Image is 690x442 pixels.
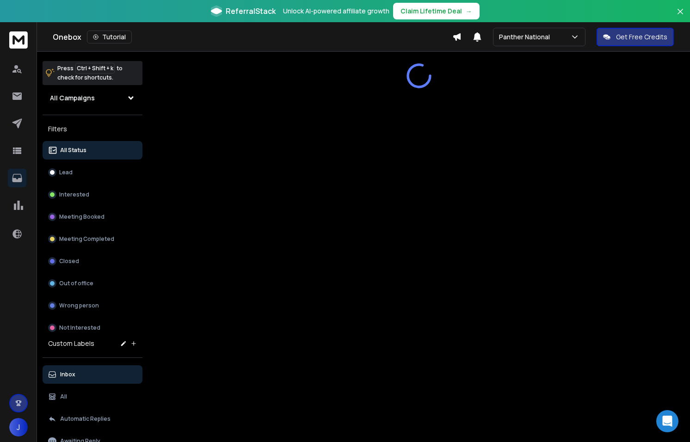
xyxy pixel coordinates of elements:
[9,418,28,436] button: J
[393,3,480,19] button: Claim Lifetime Deal→
[60,147,86,154] p: All Status
[57,64,123,82] p: Press to check for shortcuts.
[674,6,686,28] button: Close banner
[59,191,89,198] p: Interested
[43,208,142,226] button: Meeting Booked
[43,185,142,204] button: Interested
[43,296,142,315] button: Wrong person
[59,302,99,309] p: Wrong person
[616,32,667,42] p: Get Free Credits
[60,415,111,423] p: Automatic Replies
[466,6,472,16] span: →
[43,123,142,135] h3: Filters
[87,31,132,43] button: Tutorial
[656,410,678,432] div: Open Intercom Messenger
[43,230,142,248] button: Meeting Completed
[43,141,142,160] button: All Status
[226,6,276,17] span: ReferralStack
[59,169,73,176] p: Lead
[59,235,114,243] p: Meeting Completed
[60,371,75,378] p: Inbox
[43,387,142,406] button: All
[597,28,674,46] button: Get Free Credits
[75,63,115,74] span: Ctrl + Shift + k
[59,258,79,265] p: Closed
[59,280,93,287] p: Out of office
[43,410,142,428] button: Automatic Replies
[59,324,100,331] p: Not Interested
[43,319,142,337] button: Not Interested
[48,339,94,348] h3: Custom Labels
[43,89,142,107] button: All Campaigns
[499,32,554,42] p: Panther National
[43,252,142,270] button: Closed
[283,6,389,16] p: Unlock AI-powered affiliate growth
[59,213,105,221] p: Meeting Booked
[50,93,95,103] h1: All Campaigns
[43,365,142,384] button: Inbox
[53,31,452,43] div: Onebox
[60,393,67,400] p: All
[43,163,142,182] button: Lead
[43,274,142,293] button: Out of office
